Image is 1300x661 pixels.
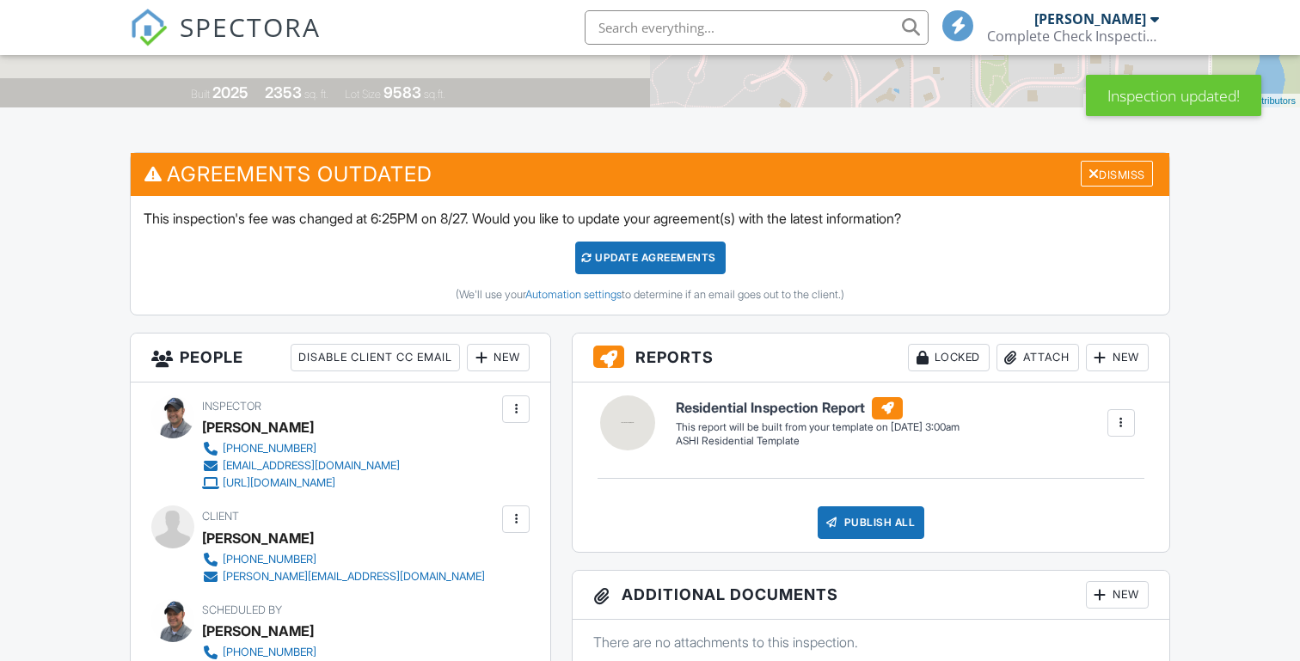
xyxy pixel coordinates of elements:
a: [EMAIL_ADDRESS][DOMAIN_NAME] [202,457,400,474]
div: ASHI Residential Template [676,434,960,449]
h3: Reports [573,334,1169,383]
p: There are no attachments to this inspection. [593,633,1149,652]
div: [PERSON_NAME] [202,525,314,551]
a: Automation settings [525,288,622,301]
div: Publish All [818,506,925,539]
div: [URL][DOMAIN_NAME] [223,476,335,490]
div: Update Agreements [575,242,726,274]
div: 2353 [265,83,302,101]
span: SPECTORA [180,9,321,45]
h3: Agreements Outdated [131,153,1169,195]
div: (We'll use your to determine if an email goes out to the client.) [144,288,1156,302]
div: Dismiss [1081,161,1153,187]
div: [PERSON_NAME] [202,618,314,644]
h3: People [131,334,550,383]
span: Inspector [202,400,261,413]
div: New [467,344,530,371]
div: New [1086,581,1149,609]
div: New [1086,344,1149,371]
div: Attach [996,344,1079,371]
a: [PERSON_NAME][EMAIL_ADDRESS][DOMAIN_NAME] [202,568,485,585]
input: Search everything... [585,10,929,45]
div: Complete Check Inspections, LLC [987,28,1159,45]
div: This report will be built from your template on [DATE] 3:00am [676,420,960,434]
div: Disable Client CC Email [291,344,460,371]
div: Locked [908,344,990,371]
div: [PHONE_NUMBER] [223,442,316,456]
div: [PHONE_NUMBER] [223,553,316,566]
span: sq.ft. [424,88,445,101]
a: SPECTORA [130,23,321,59]
a: [PHONE_NUMBER] [202,644,400,661]
a: [PHONE_NUMBER] [202,440,400,457]
div: [PHONE_NUMBER] [223,646,316,659]
div: | [1083,94,1300,108]
span: Client [202,510,239,523]
span: Built [191,88,210,101]
div: [EMAIL_ADDRESS][DOMAIN_NAME] [223,459,400,473]
span: Lot Size [345,88,381,101]
div: [PERSON_NAME][EMAIL_ADDRESS][DOMAIN_NAME] [223,570,485,584]
h6: Residential Inspection Report [676,397,960,419]
div: [PERSON_NAME] [202,414,314,440]
img: The Best Home Inspection Software - Spectora [130,9,168,46]
a: [URL][DOMAIN_NAME] [202,474,400,492]
div: 2025 [212,83,248,101]
div: 9583 [383,83,421,101]
div: Inspection updated! [1086,75,1261,116]
div: [PERSON_NAME] [1034,10,1146,28]
span: Scheduled By [202,603,282,616]
div: This inspection's fee was changed at 6:25PM on 8/27. Would you like to update your agreement(s) w... [131,196,1169,315]
span: sq. ft. [304,88,328,101]
h3: Additional Documents [573,571,1169,620]
a: [PHONE_NUMBER] [202,551,485,568]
